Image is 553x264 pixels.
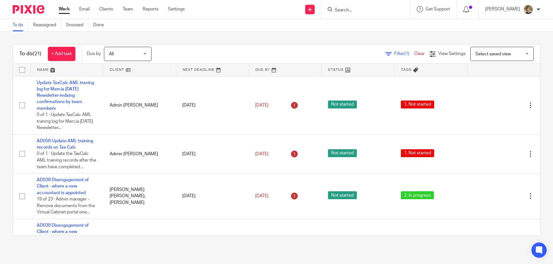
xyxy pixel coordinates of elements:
img: High%20Res%20Andrew%20Price%20Accountants_Poppy%20Jakes%20photography-1142.jpg [523,4,533,15]
span: 1. Not started [401,101,434,108]
span: [DATE] [255,194,268,198]
a: Snoozed [66,19,88,31]
a: AD038 Disengagement of Client - where a new accountant is appointed [37,223,89,241]
a: AD058 Update AML training records on Tax Calc [37,139,93,150]
a: Work [59,6,70,12]
a: Reassigned [33,19,61,31]
td: [DATE] [176,76,249,134]
span: (1) [404,52,409,56]
h1: To do [19,51,42,57]
img: Pixie [13,5,44,14]
input: Search [334,8,391,13]
td: [DATE] [176,174,249,219]
span: Select saved view [475,52,511,56]
span: All [109,52,114,56]
p: Due by [87,51,101,57]
a: Team [123,6,133,12]
a: Done [93,19,109,31]
td: Admin [PERSON_NAME] [103,134,176,173]
span: View Settings [438,52,466,56]
span: Not started [328,101,357,108]
span: 0 of 1 · Update TaxCalc AML traning log for Mercia [DATE] Newsletter... [37,113,93,130]
td: Admin [PERSON_NAME] [103,76,176,134]
td: [DATE] [176,134,249,173]
a: + Add task [48,47,75,61]
a: Clear [414,52,425,56]
span: 2. In progress [401,191,434,199]
span: 1. Not started [401,149,434,157]
span: Not started [328,149,357,157]
span: [DATE] [255,152,268,156]
span: 19 of 23 · Admin manager - Remove documents from the Virtual Cabinet portal one... [37,197,95,214]
span: 0 of 1 · Update the TaxCalc AML training records after the team have completed ... [37,152,96,169]
a: Reports [143,6,158,12]
span: Filter [394,52,414,56]
a: AD038 Disengagement of Client - where a new accountant is appointed [37,178,89,195]
a: Update TaxCalc AML traning log for Mercia [DATE] Newsletter redaing confirmations by team members [37,81,94,111]
td: [PERSON_NAME] [PERSON_NAME], [PERSON_NAME] [103,174,176,219]
a: Email [79,6,90,12]
p: [PERSON_NAME] [485,6,520,12]
a: Clients [99,6,113,12]
span: (21) [33,51,42,56]
span: Get Support [426,7,450,11]
a: Settings [168,6,185,12]
a: To do [13,19,28,31]
span: [DATE] [255,103,268,107]
span: Tags [401,68,412,71]
span: Not started [328,191,357,199]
